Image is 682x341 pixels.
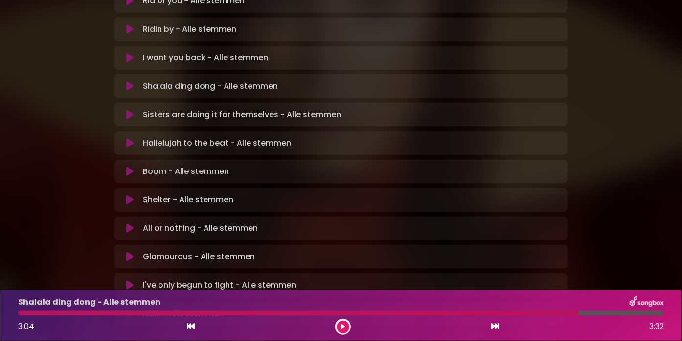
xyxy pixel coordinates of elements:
[630,296,664,309] img: songbox-logo-white.png
[143,80,278,92] p: Shalala ding dong - Alle stemmen
[143,109,341,121] p: Sisters are doing it for themselves - Alle stemmen
[143,52,268,64] p: I want you back - Alle stemmen
[143,137,291,149] p: Hallelujah to the beat - Alle stemmen
[143,194,233,206] p: Shelter - Alle stemmen
[143,251,255,263] p: Glamourous - Alle stemmen
[649,321,664,333] span: 3:32
[18,296,160,308] p: Shalala ding dong - Alle stemmen
[143,24,236,35] p: Ridin by - Alle stemmen
[143,222,258,234] p: All or nothing - Alle stemmen
[18,321,34,332] span: 3:04
[143,279,296,291] p: I've only begun to fight - Alle stemmen
[143,166,229,177] p: Boom - Alle stemmen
